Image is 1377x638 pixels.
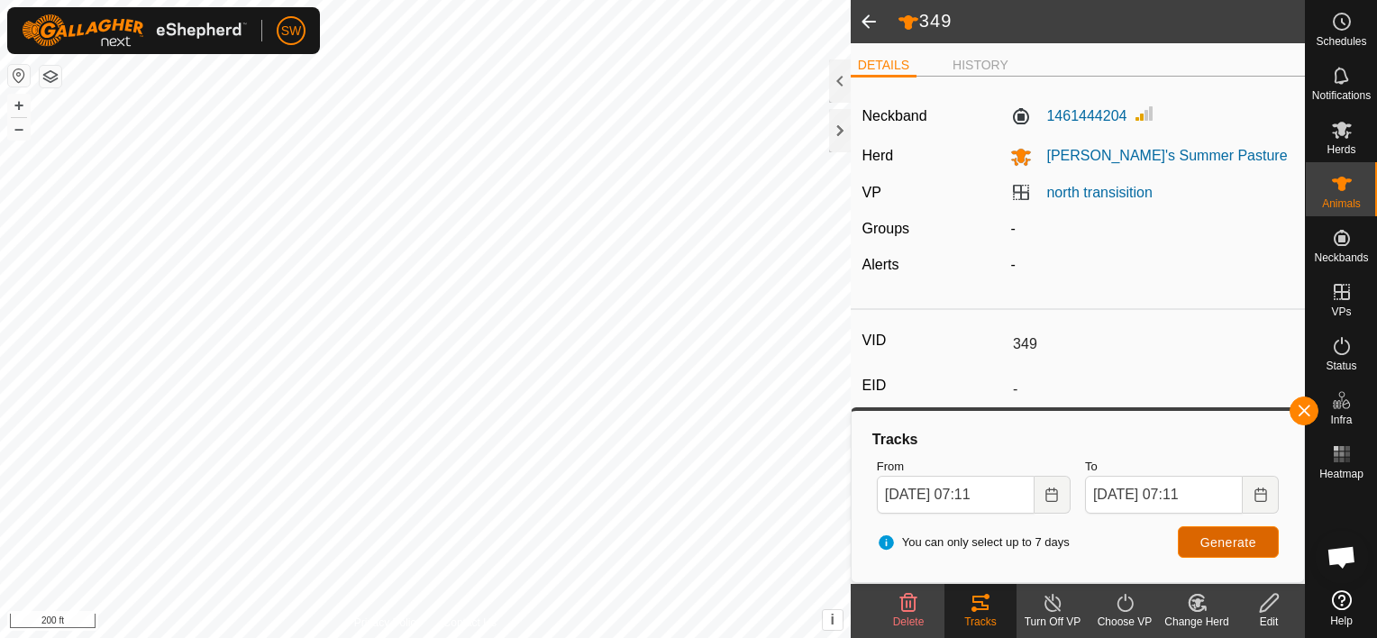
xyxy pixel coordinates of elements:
a: north transisition [1046,185,1152,200]
h2: 349 [898,10,1305,33]
span: Infra [1330,415,1352,425]
label: VID [862,329,1007,352]
span: Animals [1322,198,1361,209]
div: Change Herd [1161,614,1233,630]
label: Groups [862,221,909,236]
button: Map Layers [40,66,61,87]
span: Neckbands [1314,252,1368,263]
a: Privacy Policy [354,615,422,631]
div: - [1003,254,1300,276]
div: Open chat [1315,530,1369,584]
button: Choose Date [1243,476,1279,514]
img: Signal strength [1134,103,1155,124]
button: Choose Date [1035,476,1071,514]
div: Tracks [870,429,1286,451]
img: Gallagher Logo [22,14,247,47]
div: Turn Off VP [1017,614,1089,630]
label: VP [862,185,881,200]
button: – [8,118,30,140]
span: [PERSON_NAME]'s Summer Pasture [1032,148,1287,163]
button: i [823,610,843,630]
li: DETAILS [851,56,916,77]
li: HISTORY [945,56,1016,75]
label: To [1085,458,1279,476]
button: Reset Map [8,65,30,87]
label: From [877,458,1071,476]
span: You can only select up to 7 days [877,533,1070,551]
label: 1461444204 [1010,105,1126,127]
div: - [1003,218,1300,240]
label: EID [862,374,1007,397]
button: + [8,95,30,116]
a: Help [1306,583,1377,633]
span: Generate [1200,535,1256,550]
span: Herds [1327,144,1355,155]
span: Notifications [1312,90,1371,101]
span: VPs [1331,306,1351,317]
span: i [831,612,834,627]
span: SW [281,22,302,41]
a: Contact Us [443,615,497,631]
span: Delete [893,615,925,628]
label: Neckband [862,105,927,127]
label: Herd [862,148,894,163]
div: Tracks [944,614,1017,630]
span: Heatmap [1319,469,1363,479]
button: Generate [1178,526,1279,558]
div: Edit [1233,614,1305,630]
span: Schedules [1316,36,1366,47]
label: Alerts [862,257,899,272]
span: Status [1326,360,1356,371]
div: Choose VP [1089,614,1161,630]
span: Help [1330,615,1353,626]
